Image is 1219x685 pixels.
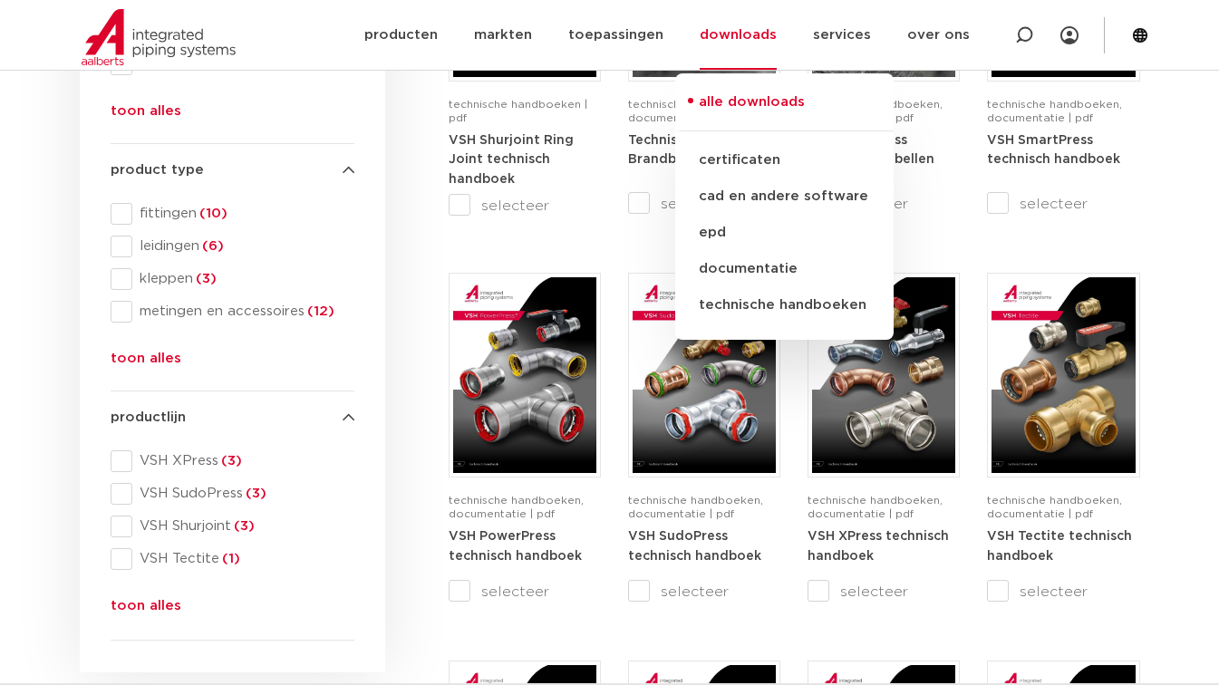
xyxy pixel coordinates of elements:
[132,237,354,256] span: leidingen
[675,287,894,323] a: technische handboeken
[675,251,894,287] a: documentatie
[808,495,943,519] span: technische handboeken, documentatie | pdf
[449,495,584,519] span: technische handboeken, documentatie | pdf
[111,348,181,377] button: toon alles
[449,530,582,563] strong: VSH PowerPress technisch handboek
[111,101,181,130] button: toon alles
[111,268,354,290] div: kleppen(3)
[132,550,354,568] span: VSH Tectite
[628,530,761,563] strong: VSH SudoPress technisch handboek
[132,452,354,470] span: VSH XPress
[449,99,587,123] span: technische handboeken | pdf
[111,236,354,257] div: leidingen(6)
[111,407,354,429] h4: productlijn
[628,581,780,603] label: selecteer
[675,92,894,131] a: alle downloads
[449,134,574,186] strong: VSH Shurjoint Ring Joint technisch handboek
[675,142,894,178] a: certificaten
[231,519,255,533] span: (3)
[987,134,1120,167] strong: VSH SmartPress technisch handboek
[111,595,181,624] button: toon alles
[987,193,1139,215] label: selecteer
[132,517,354,535] span: VSH Shurjoint
[132,205,354,223] span: fittingen
[449,133,574,186] a: VSH Shurjoint Ring Joint technisch handboek
[132,270,354,288] span: kleppen
[449,581,601,603] label: selecteer
[812,277,955,473] img: VSH-XPress_A4TM_5008762_2025_4.1_NL-pdf.jpg
[111,159,354,181] h4: product type
[193,272,217,285] span: (3)
[633,277,776,473] img: VSH-SudoPress_A4TM_5001604-2023-3.0_NL-pdf.jpg
[808,530,949,563] strong: VSH XPress technisch handboek
[628,495,763,519] span: technische handboeken, documentatie | pdf
[675,215,894,251] a: epd
[111,548,354,570] div: VSH Tectite(1)
[628,134,774,167] strong: Technisch Handboek Brandbeveiliging (EN)
[111,516,354,537] div: VSH Shurjoint(3)
[628,99,763,123] span: technische handboeken, documentatie | pdf
[111,450,354,472] div: VSH XPress(3)
[987,495,1122,519] span: technische handboeken, documentatie | pdf
[628,133,774,167] a: Technisch Handboek Brandbeveiliging (EN)
[132,485,354,503] span: VSH SudoPress
[219,552,240,565] span: (1)
[987,529,1132,563] a: VSH Tectite technisch handboek
[987,581,1139,603] label: selecteer
[808,581,960,603] label: selecteer
[199,239,224,253] span: (6)
[987,133,1120,167] a: VSH SmartPress technisch handboek
[987,530,1132,563] strong: VSH Tectite technisch handboek
[197,207,227,220] span: (10)
[449,529,582,563] a: VSH PowerPress technisch handboek
[111,301,354,323] div: metingen en accessoires(12)
[992,277,1135,473] img: VSH-Tectite_A4TM_5009376-2024-2.0_NL-pdf.jpg
[987,99,1122,123] span: technische handboeken, documentatie | pdf
[453,277,596,473] img: VSH-PowerPress_A4TM_5008817_2024_3.1_NL-pdf.jpg
[132,303,354,321] span: metingen en accessoires
[218,454,242,468] span: (3)
[675,178,894,215] a: cad en andere software
[111,483,354,505] div: VSH SudoPress(3)
[808,529,949,563] a: VSH XPress technisch handboek
[111,203,354,225] div: fittingen(10)
[305,304,334,318] span: (12)
[449,195,601,217] label: selecteer
[243,487,266,500] span: (3)
[628,529,761,563] a: VSH SudoPress technisch handboek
